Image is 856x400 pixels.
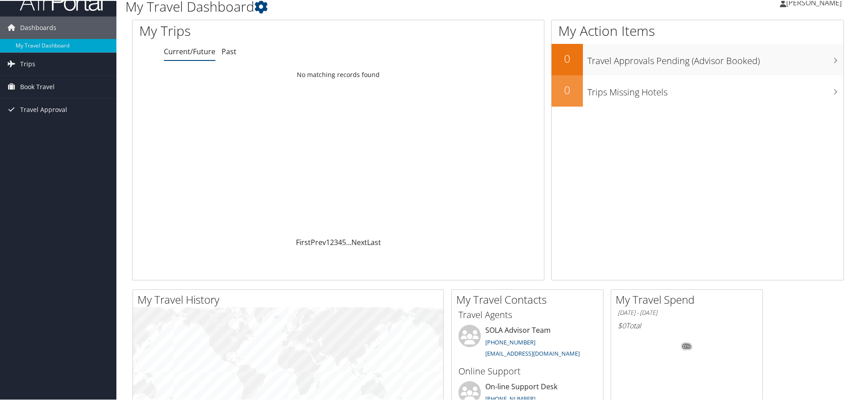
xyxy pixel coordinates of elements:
[552,74,843,106] a: 0Trips Missing Hotels
[618,320,626,330] span: $0
[485,337,535,345] a: [PHONE_NUMBER]
[587,49,843,66] h3: Travel Approvals Pending (Advisor Booked)
[552,50,583,65] h2: 0
[20,98,67,120] span: Travel Approval
[587,81,843,98] h3: Trips Missing Hotels
[222,46,236,56] a: Past
[618,320,756,330] h6: Total
[552,21,843,39] h1: My Action Items
[20,16,56,38] span: Dashboards
[139,21,366,39] h1: My Trips
[311,237,326,246] a: Prev
[20,75,55,97] span: Book Travel
[342,237,346,246] a: 5
[616,291,762,306] h2: My Travel Spend
[137,291,443,306] h2: My Travel History
[458,364,596,377] h3: Online Support
[330,237,334,246] a: 2
[618,308,756,316] h6: [DATE] - [DATE]
[683,343,690,348] tspan: 0%
[133,66,544,82] td: No matching records found
[552,82,583,97] h2: 0
[351,237,367,246] a: Next
[367,237,381,246] a: Last
[164,46,215,56] a: Current/Future
[346,237,351,246] span: …
[552,43,843,74] a: 0Travel Approvals Pending (Advisor Booked)
[456,291,603,306] h2: My Travel Contacts
[334,237,338,246] a: 3
[20,52,35,74] span: Trips
[454,324,601,361] li: SOLA Advisor Team
[485,348,580,357] a: [EMAIL_ADDRESS][DOMAIN_NAME]
[338,237,342,246] a: 4
[296,237,311,246] a: First
[326,237,330,246] a: 1
[458,308,596,320] h3: Travel Agents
